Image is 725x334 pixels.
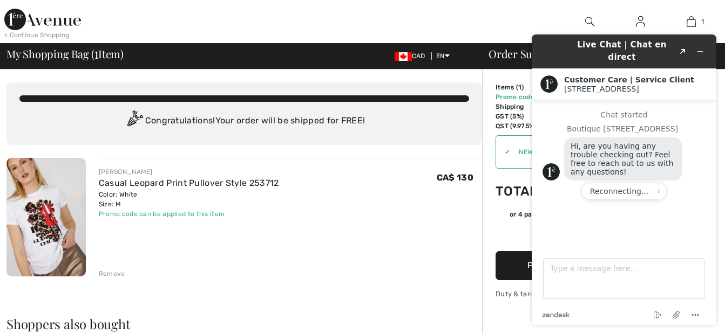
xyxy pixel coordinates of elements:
a: 1 [666,15,716,28]
span: EN [436,52,450,60]
a: Casual Leopard Print Pullover Style 253712 [99,178,279,188]
span: CA$ 130 [437,172,473,183]
a: Sign In [627,15,654,29]
img: search the website [585,15,594,28]
div: [PERSON_NAME] [99,167,279,177]
div: < Continue Shopping [4,30,70,40]
td: Total [496,173,555,210]
div: Color: White Size: M [99,190,279,209]
div: Promo code can be applied to this item [99,209,279,219]
iframe: PayPal-paypal [496,223,658,247]
div: Order Summary [476,48,719,59]
div: or 4 payments of with [510,210,658,219]
input: Promo code [510,136,621,168]
div: Congratulations! Your order will be shipped for FREE! [19,110,469,132]
button: Proceed to Payment [496,251,658,280]
iframe: Find more information here [523,26,725,334]
td: Promo code [496,92,555,102]
td: QST (9.975%) [496,121,555,131]
td: GST (5%) [496,112,555,121]
div: ✔ [496,147,510,157]
img: Canadian Dollar [395,52,412,61]
img: 1ère Avenue [4,9,81,30]
span: CAD [395,52,430,60]
div: Remove [99,269,125,279]
span: My Shopping Bag ( Item) [6,48,124,59]
div: Duty & tariff-free | Uninterrupted shipping [496,289,658,299]
span: 1 [94,46,98,60]
td: Items ( ) [496,82,555,92]
img: My Info [636,15,645,28]
span: 1 [518,83,521,91]
h2: Shoppers also bought [6,317,482,330]
img: Casual Leopard Print Pullover Style 253712 [6,158,86,276]
span: 1 [701,17,704,26]
td: Shipping [496,102,555,112]
div: or 4 payments ofCA$ 31.76withSezzle Click to learn more about Sezzle [496,210,658,223]
img: Congratulation2.svg [124,110,145,132]
span: Chat [24,8,46,17]
img: My Bag [687,15,696,28]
